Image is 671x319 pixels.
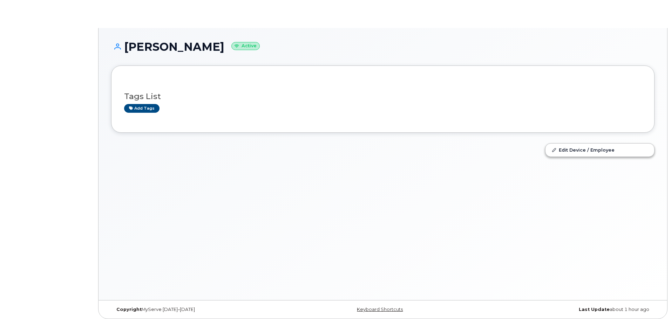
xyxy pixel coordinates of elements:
small: Active [231,42,260,50]
div: about 1 hour ago [473,307,655,312]
h1: [PERSON_NAME] [111,41,655,53]
strong: Copyright [116,307,142,312]
strong: Last Update [579,307,610,312]
a: Add tags [124,104,160,113]
a: Edit Device / Employee [545,144,654,156]
div: MyServe [DATE]–[DATE] [111,307,292,312]
h3: Tags List [124,92,642,101]
a: Keyboard Shortcuts [357,307,403,312]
